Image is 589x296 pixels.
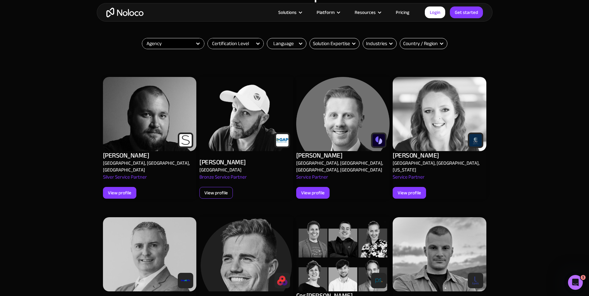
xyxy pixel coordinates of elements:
div: View profile [398,189,421,197]
img: Alex Vyshnevskiy - Noloco app builder Expert [296,217,390,291]
div: Service Partner [393,173,425,187]
div: [PERSON_NAME] [393,151,439,160]
a: Alex Vyshnevskiy - Noloco app builder Expert[PERSON_NAME][GEOGRAPHIC_DATA], [GEOGRAPHIC_DATA], [G... [103,69,197,206]
div: Solution Expertise [309,38,360,49]
div: Bronze Service Partner [199,173,247,187]
img: Alex Vyshnevskiy - Noloco app builder Expert [393,77,486,151]
a: Alex Vyshnevskiy - Noloco app builder Expert[PERSON_NAME][GEOGRAPHIC_DATA]Bronze Service PartnerV... [199,69,293,206]
form: Email Form [309,38,360,49]
img: Alex Vyshnevskiy - Noloco app builder Expert [103,77,197,151]
iframe: Intercom live chat [568,275,583,290]
div: View profile [301,189,325,197]
div: Service Partner [296,173,328,187]
img: Alex Vyshnevskiy - Noloco app builder Expert [103,217,197,291]
img: Alex Vyshnevskiy - Noloco app builder Expert [199,77,293,151]
div: [GEOGRAPHIC_DATA], [GEOGRAPHIC_DATA], [US_STATE] [393,160,483,173]
form: Email Form [363,38,397,49]
div: [GEOGRAPHIC_DATA] [199,167,241,173]
div: Country / Region [400,38,447,49]
div: [GEOGRAPHIC_DATA], [GEOGRAPHIC_DATA], [GEOGRAPHIC_DATA], [GEOGRAPHIC_DATA] [296,160,387,173]
div: View profile [108,189,131,197]
div: Country / Region [403,40,438,47]
a: Alex Vyshnevskiy - Noloco app builder Expert[PERSON_NAME][GEOGRAPHIC_DATA], [GEOGRAPHIC_DATA], [G... [296,69,390,206]
img: Alex Vyshnevskiy - Noloco app builder Expert [393,217,486,291]
div: Silver Service Partner [103,173,147,187]
div: [PERSON_NAME] [103,151,149,160]
div: Platform [317,8,335,16]
span: 1 [581,275,586,280]
div: [PERSON_NAME] [199,158,246,167]
div: Solutions [278,8,297,16]
a: Alex Vyshnevskiy - Noloco app builder Expert[PERSON_NAME][GEOGRAPHIC_DATA], [GEOGRAPHIC_DATA], [U... [393,69,486,206]
div: Resources [347,8,388,16]
div: Industries [363,38,397,49]
div: Platform [309,8,347,16]
form: Email Form [267,38,306,49]
div: Solution Expertise [313,40,350,47]
form: Filter [207,38,264,49]
a: Get started [450,6,483,18]
div: Industries [366,40,387,47]
a: Login [425,6,445,18]
form: Email Form [400,38,447,49]
form: Filter [142,38,204,49]
a: Pricing [388,8,417,16]
div: [PERSON_NAME] [296,151,343,160]
div: View profile [204,189,228,197]
img: Alex Vyshnevskiy - Noloco app builder Expert [199,217,293,291]
div: Solutions [271,8,309,16]
a: home [106,8,143,17]
div: Language [273,40,294,47]
div: Language [267,38,306,49]
img: Alex Vyshnevskiy - Noloco app builder Expert [296,77,390,151]
div: [GEOGRAPHIC_DATA], [GEOGRAPHIC_DATA], [GEOGRAPHIC_DATA] [103,160,194,173]
div: Resources [355,8,376,16]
